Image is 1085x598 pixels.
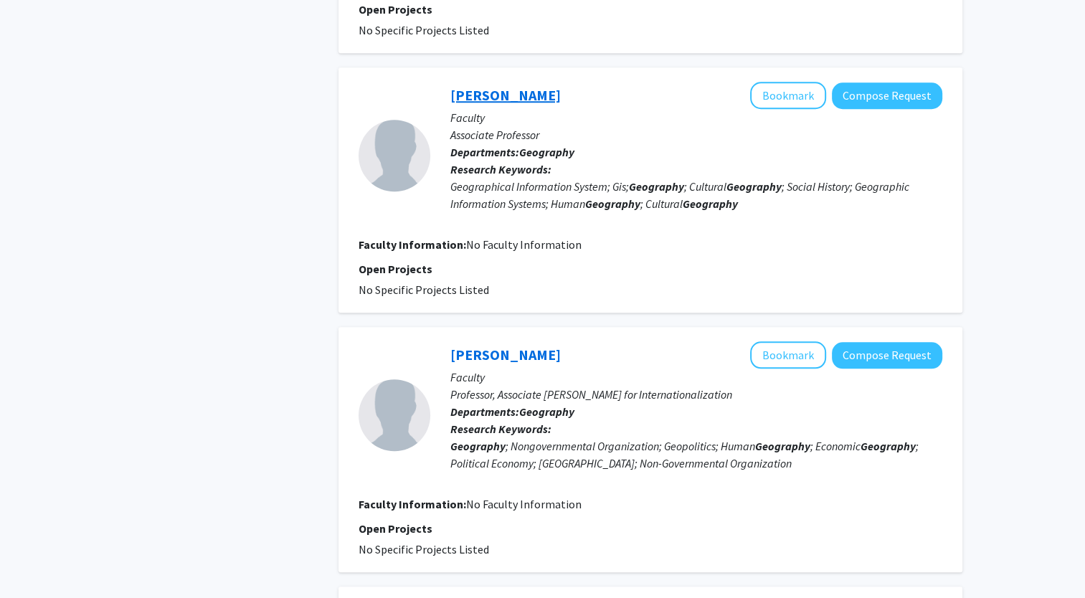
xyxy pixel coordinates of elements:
[450,369,942,386] p: Faculty
[450,86,561,104] a: [PERSON_NAME]
[359,520,942,537] p: Open Projects
[683,196,738,211] b: Geography
[832,82,942,109] button: Compose Request to Matthew Wilson
[450,346,561,364] a: [PERSON_NAME]
[750,82,826,109] button: Add Matthew Wilson to Bookmarks
[466,497,582,511] span: No Faculty Information
[450,126,942,143] p: Associate Professor
[755,439,810,453] b: Geography
[519,145,574,159] b: Geography
[359,497,466,511] b: Faculty Information:
[359,283,489,297] span: No Specific Projects Listed
[450,404,519,419] b: Departments:
[450,178,942,212] div: Geographical Information System; Gis; ; Cultural ; Social History; Geographic Information Systems...
[726,179,782,194] b: Geography
[450,145,519,159] b: Departments:
[450,386,942,403] p: Professor, Associate [PERSON_NAME] for Internationalization
[359,542,489,556] span: No Specific Projects Listed
[450,162,551,176] b: Research Keywords:
[359,237,466,252] b: Faculty Information:
[629,179,684,194] b: Geography
[832,342,942,369] button: Compose Request to Susan Roberts
[466,237,582,252] span: No Faculty Information
[450,437,942,472] div: ; Nongovernmental Organization; Geopolitics; Human ; Economic ; Political Economy; [GEOGRAPHIC_DA...
[861,439,916,453] b: Geography
[585,196,640,211] b: Geography
[359,1,942,18] p: Open Projects
[450,439,506,453] b: Geography
[450,422,551,436] b: Research Keywords:
[11,533,61,587] iframe: Chat
[750,341,826,369] button: Add Susan Roberts to Bookmarks
[359,260,942,277] p: Open Projects
[450,109,942,126] p: Faculty
[359,23,489,37] span: No Specific Projects Listed
[519,404,574,419] b: Geography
